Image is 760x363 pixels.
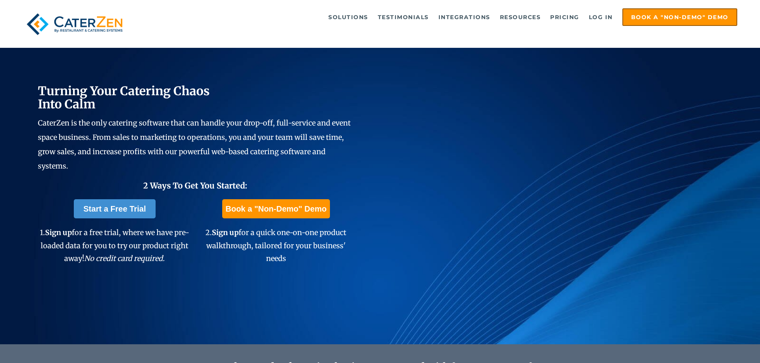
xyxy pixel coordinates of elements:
iframe: Help widget launcher [689,332,751,354]
span: CaterZen is the only catering software that can handle your drop-off, full-service and event spac... [38,118,351,171]
a: Integrations [434,9,494,25]
span: 1. for a free trial, where we have pre-loaded data for you to try our product right away! [40,228,189,263]
img: caterzen [23,8,126,40]
a: Book a "Non-Demo" Demo [222,199,330,218]
a: Log in [585,9,617,25]
span: Sign up [45,228,72,237]
span: 2. for a quick one-on-one product walkthrough, tailored for your business' needs [205,228,346,263]
span: Sign up [212,228,239,237]
span: Turning Your Catering Chaos Into Calm [38,83,210,112]
div: Navigation Menu [145,8,737,26]
span: 2 Ways To Get You Started: [143,181,247,190]
a: Start a Free Trial [74,199,156,218]
a: Testimonials [374,9,433,25]
a: Pricing [546,9,583,25]
a: Solutions [324,9,372,25]
em: No credit card required. [84,254,165,263]
a: Resources [496,9,545,25]
a: Book a "Non-Demo" Demo [622,8,737,26]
